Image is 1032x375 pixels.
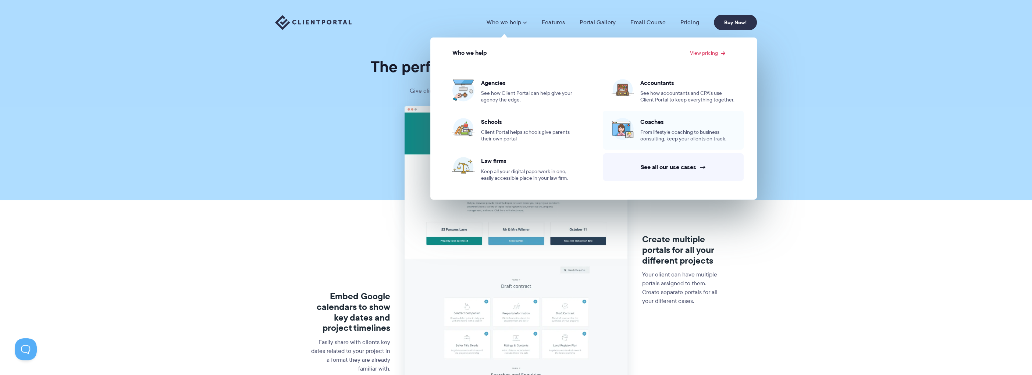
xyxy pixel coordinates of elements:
[481,79,576,86] span: Agencies
[680,19,699,26] a: Pricing
[487,19,527,26] a: Who we help
[481,168,576,182] span: Keep all your digital paperwork in one, easily accessible place in your law firm.
[640,79,735,86] span: Accountants
[481,129,576,142] span: Client Portal helps schools give parents their own portal
[406,86,626,106] p: Give clients an easy way to access key information and legal documents from your WordPress website.
[481,118,576,125] span: Schools
[642,234,723,266] h3: Create multiple portals for all your different projects
[603,153,744,181] a: See all our use cases
[481,90,576,103] span: See how Client Portal can help give your agency the edge.
[580,19,616,26] a: Portal Gallery
[640,129,735,142] span: From lifestyle coaching to business consulting, keep your clients on track.
[310,291,390,333] h3: Embed Google calendars to show key dates and project timelines
[690,50,725,56] a: View pricing
[310,338,390,373] p: Easily share with clients key dates related to your project in a format they are already familiar...
[630,19,666,26] a: Email Course
[481,157,576,164] span: Law firms
[640,90,735,103] span: See how accountants and CPA’s use Client Portal to keep everything together.
[542,19,565,26] a: Features
[434,59,753,189] ul: View pricing
[15,338,37,360] iframe: Toggle Customer Support
[430,37,757,200] ul: Who we help
[699,163,706,171] span: →
[714,15,757,30] a: Buy Now!
[640,118,735,125] span: Coaches
[642,270,723,306] p: Your client can have multiple portals assigned to them. Create separate portals for all your diff...
[452,50,487,56] span: Who we help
